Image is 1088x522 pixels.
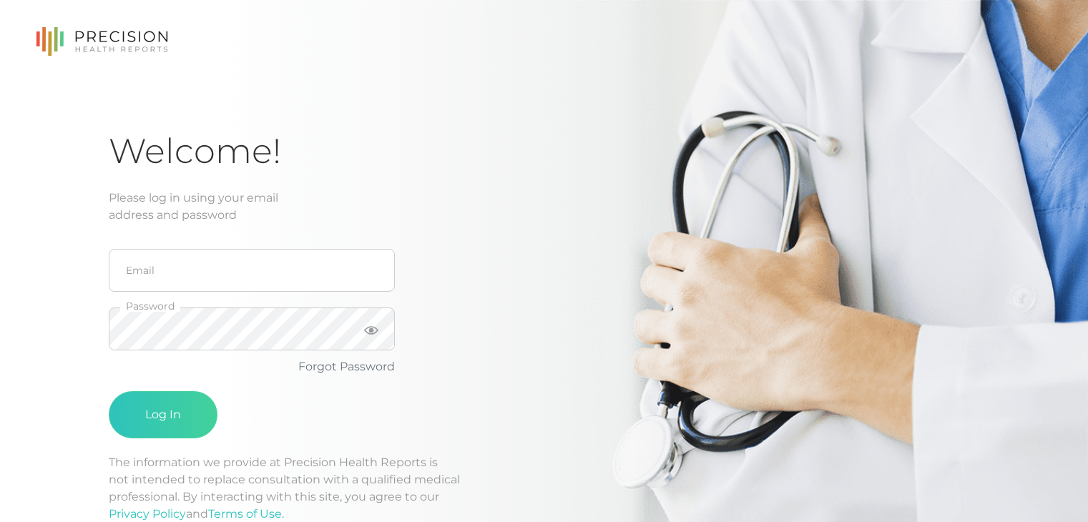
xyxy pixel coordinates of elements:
h1: Welcome! [109,130,979,172]
div: Please log in using your email address and password [109,189,979,224]
a: Privacy Policy [109,507,186,521]
input: Email [109,249,395,292]
button: Log In [109,391,217,438]
a: Forgot Password [298,360,395,373]
a: Terms of Use. [208,507,284,521]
